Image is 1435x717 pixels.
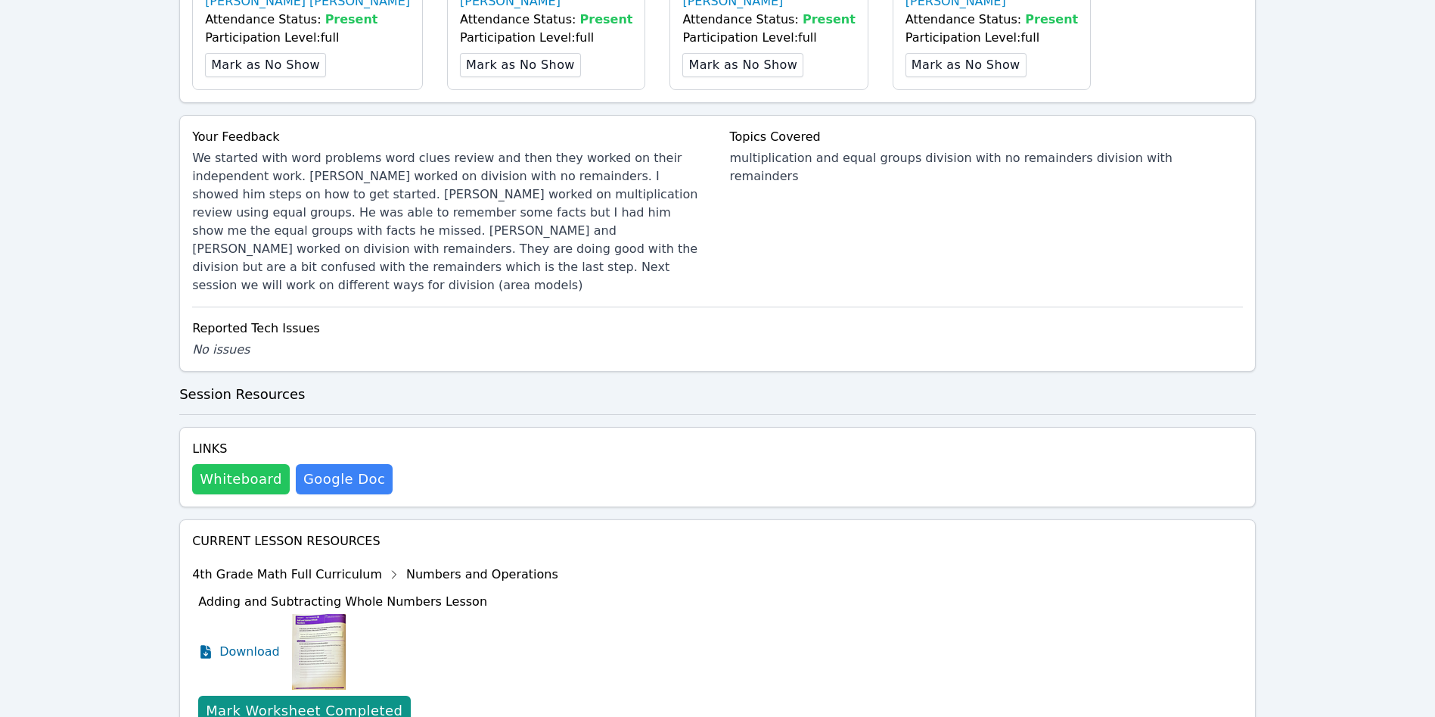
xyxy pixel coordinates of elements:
div: Participation Level: full [460,29,632,47]
div: Attendance Status: [682,11,855,29]
span: No issues [192,342,250,357]
div: Participation Level: full [682,29,855,47]
button: Mark as No Show [205,53,326,77]
span: Present [325,12,378,26]
h4: Current Lesson Resources [192,532,1243,550]
div: Participation Level: full [905,29,1078,47]
button: Mark as No Show [905,53,1027,77]
h3: Session Resources [179,384,1256,405]
div: Your Feedback [192,128,705,146]
div: Attendance Status: [460,11,632,29]
a: Google Doc [296,464,393,494]
div: multiplication and equal groups division with no remainders division with remainders [730,149,1243,185]
div: Attendance Status: [205,11,410,29]
div: We started with word problems word clues review and then they worked on their independent work. [... [192,149,705,295]
div: 4th Grade Math Full Curriculum Numbers and Operations [192,563,558,587]
div: Attendance Status: [905,11,1078,29]
span: Present [1025,12,1078,26]
div: Topics Covered [730,128,1243,146]
button: Mark as No Show [460,53,581,77]
img: Adding and Subtracting Whole Numbers Lesson [292,614,346,690]
div: Participation Level: full [205,29,410,47]
span: Present [803,12,856,26]
button: Mark as No Show [682,53,803,77]
div: Reported Tech Issues [192,320,1243,338]
a: Download [198,614,280,690]
span: Present [580,12,633,26]
span: Adding and Subtracting Whole Numbers Lesson [198,594,487,609]
span: Download [219,643,280,661]
button: Whiteboard [192,464,290,494]
h4: Links [192,440,393,458]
